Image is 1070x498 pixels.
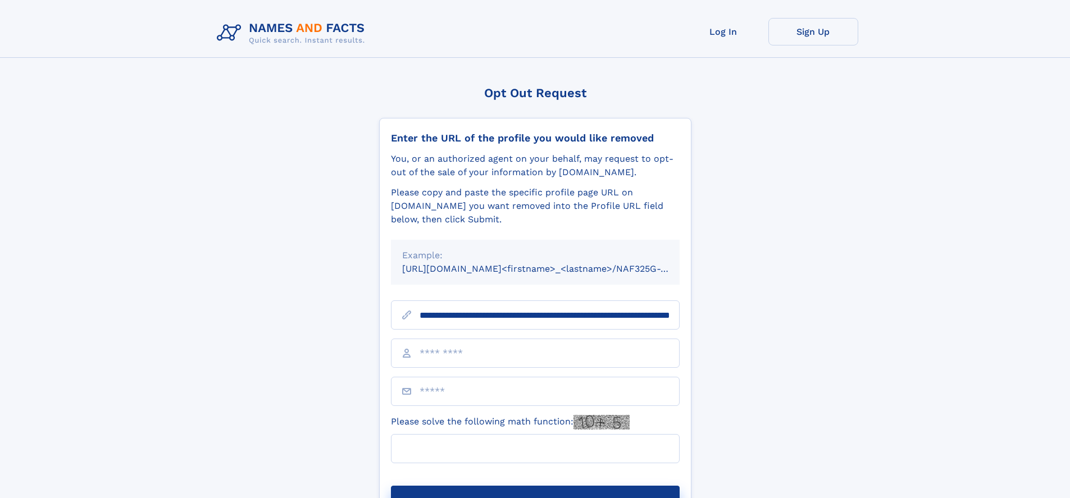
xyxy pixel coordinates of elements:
[379,86,691,100] div: Opt Out Request
[768,18,858,45] a: Sign Up
[402,249,668,262] div: Example:
[391,132,680,144] div: Enter the URL of the profile you would like removed
[391,186,680,226] div: Please copy and paste the specific profile page URL on [DOMAIN_NAME] you want removed into the Pr...
[212,18,374,48] img: Logo Names and Facts
[391,415,630,430] label: Please solve the following math function:
[679,18,768,45] a: Log In
[402,263,701,274] small: [URL][DOMAIN_NAME]<firstname>_<lastname>/NAF325G-xxxxxxxx
[391,152,680,179] div: You, or an authorized agent on your behalf, may request to opt-out of the sale of your informatio...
